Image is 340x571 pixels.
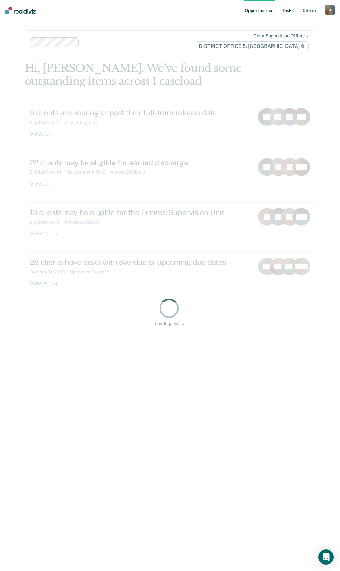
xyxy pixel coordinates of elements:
div: Open Intercom Messenger [318,549,334,565]
div: Clear supervision officers [253,33,307,39]
img: Recidiviz [5,7,36,14]
div: Loading data... [155,321,185,326]
button: HP [325,5,335,15]
div: H P [325,5,335,15]
span: DISTRICT OFFICE 5, [GEOGRAPHIC_DATA] [195,41,309,51]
